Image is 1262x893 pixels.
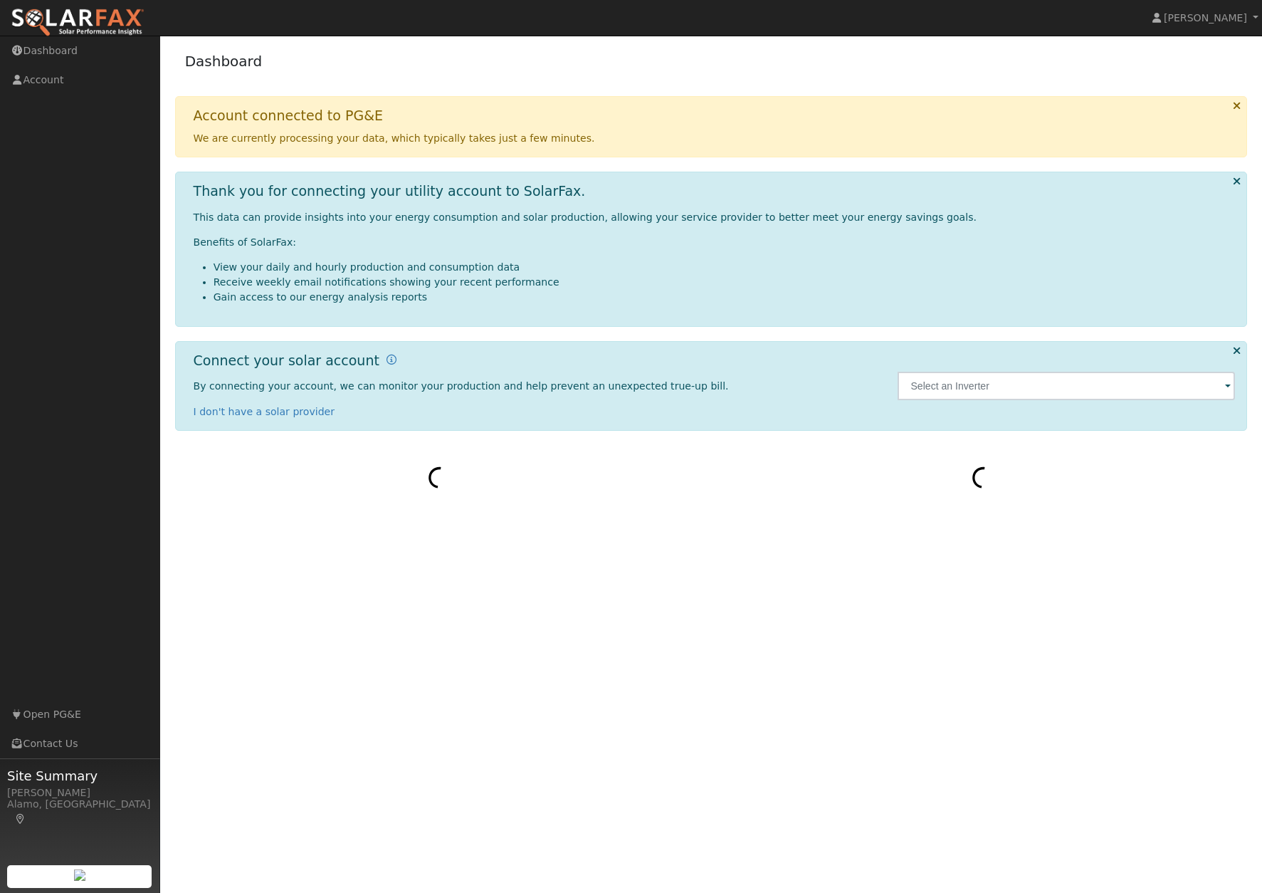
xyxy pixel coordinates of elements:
[194,211,977,223] span: This data can provide insights into your energy consumption and solar production, allowing your s...
[7,766,152,785] span: Site Summary
[194,108,383,124] h1: Account connected to PG&E
[194,132,595,144] span: We are currently processing your data, which typically takes just a few minutes.
[214,290,1236,305] li: Gain access to our energy analysis reports
[214,275,1236,290] li: Receive weekly email notifications showing your recent performance
[194,406,335,417] a: I don't have a solar provider
[1164,12,1247,23] span: [PERSON_NAME]
[11,8,144,38] img: SolarFax
[194,235,1236,250] p: Benefits of SolarFax:
[7,797,152,827] div: Alamo, [GEOGRAPHIC_DATA]
[14,813,27,825] a: Map
[7,785,152,800] div: [PERSON_NAME]
[194,183,586,199] h1: Thank you for connecting your utility account to SolarFax.
[185,53,263,70] a: Dashboard
[898,372,1235,400] input: Select an Inverter
[214,260,1236,275] li: View your daily and hourly production and consumption data
[74,869,85,881] img: retrieve
[194,352,379,369] h1: Connect your solar account
[194,380,729,392] span: By connecting your account, we can monitor your production and help prevent an unexpected true-up...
